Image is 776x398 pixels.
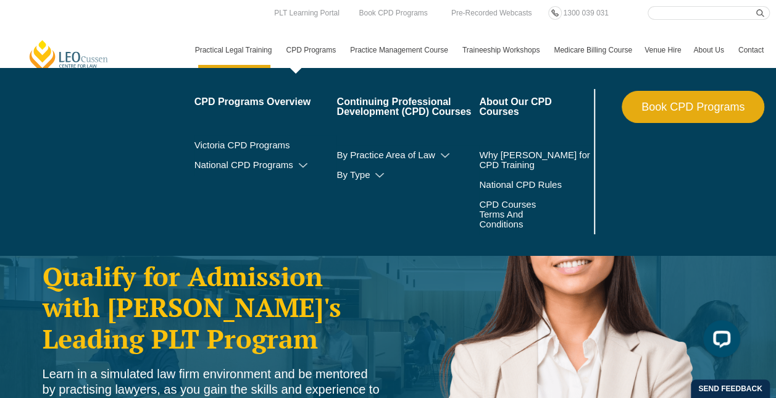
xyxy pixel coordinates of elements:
a: National CPD Rules [479,180,591,190]
a: Why [PERSON_NAME] for CPD Training [479,150,591,170]
a: CPD Programs Overview [194,97,337,107]
a: Practical Legal Training [189,32,280,68]
a: Contact [732,32,770,68]
a: CPD Programs [280,32,344,68]
a: By Practice Area of Law [336,150,479,160]
a: Victoria CPD Programs [194,140,337,150]
a: PLT Learning Portal [271,6,343,20]
a: Pre-Recorded Webcasts [448,6,535,20]
a: Continuing Professional Development (CPD) Courses [336,97,479,117]
a: By Type [336,170,479,180]
a: 1300 039 031 [560,6,611,20]
a: CPD Courses Terms And Conditions [479,200,560,229]
a: Book CPD Programs [356,6,430,20]
a: Venue Hire [638,32,687,68]
a: Practice Management Course [344,32,456,68]
a: National CPD Programs [194,160,337,170]
a: Book CPD Programs [622,91,764,123]
a: Medicare Billing Course [548,32,638,68]
a: Traineeship Workshops [456,32,548,68]
span: 1300 039 031 [563,9,608,17]
iframe: LiveChat chat widget [693,315,745,367]
h2: Qualify for Admission with [PERSON_NAME]'s Leading PLT Program [43,261,382,354]
a: About Us [687,32,732,68]
a: About Our CPD Courses [479,97,591,117]
a: [PERSON_NAME] Centre for Law [28,39,110,74]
